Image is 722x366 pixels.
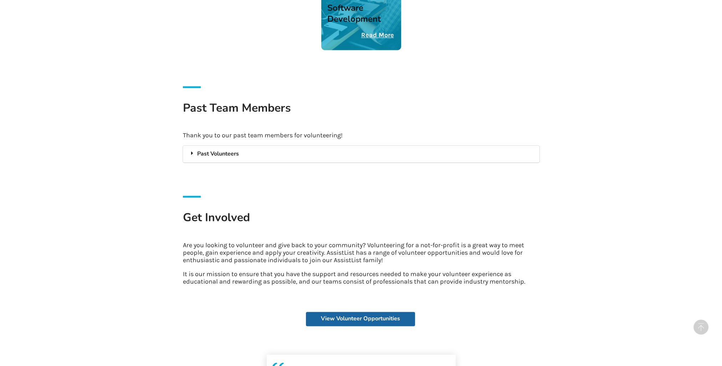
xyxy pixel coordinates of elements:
[183,146,539,162] div: Past Volunteers
[327,2,401,25] h3: Software Development
[361,31,394,39] u: Read More
[183,242,539,264] p: Are you looking to volunteer and give back to your community? Volunteering for a not-for-profit i...
[183,132,539,139] p: Thank you to our past team members for volunteering!
[306,312,415,326] a: View Volunteer Opportunities
[183,210,539,235] h1: Get Involved
[183,270,539,285] p: It is our mission to ensure that you have the support and resources needed to make your volunteer...
[183,101,539,126] h1: Past Team Members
